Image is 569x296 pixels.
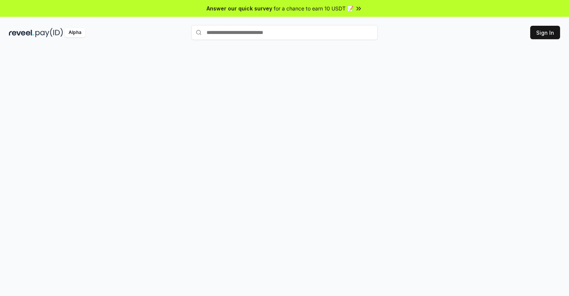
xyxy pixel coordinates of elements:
[65,28,85,37] div: Alpha
[274,4,353,12] span: for a chance to earn 10 USDT 📝
[530,26,560,39] button: Sign In
[35,28,63,37] img: pay_id
[9,28,34,37] img: reveel_dark
[207,4,272,12] span: Answer our quick survey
